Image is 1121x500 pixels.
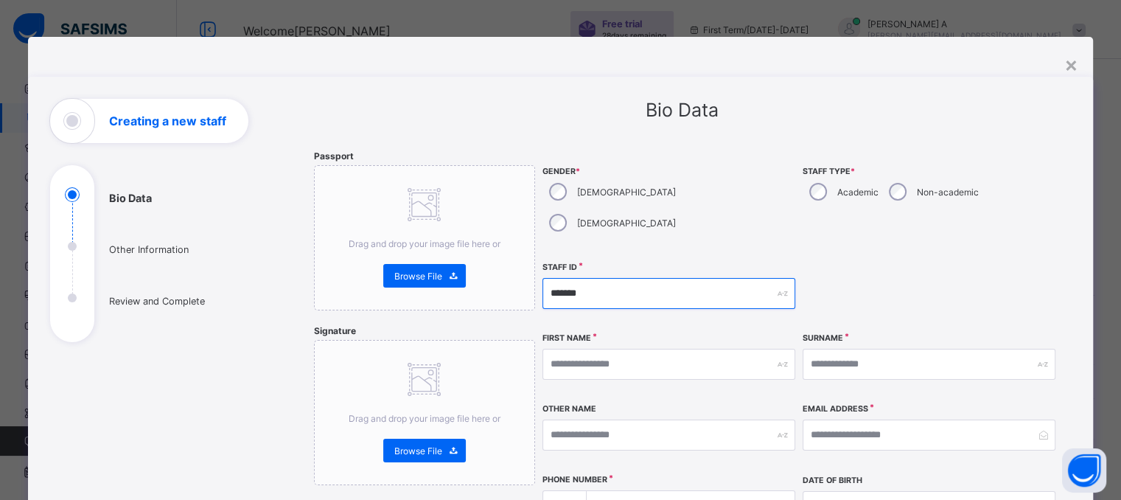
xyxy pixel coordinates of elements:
label: Staff ID [542,263,577,272]
div: × [1064,52,1078,77]
label: Surname [803,333,843,343]
label: Date of Birth [803,476,862,485]
h1: Creating a new staff [109,115,226,127]
div: Drag and drop your image file here orBrowse File [314,340,535,485]
span: Browse File [394,271,442,282]
span: Signature [314,325,356,336]
button: Open asap [1062,448,1106,493]
label: First Name [542,333,591,343]
label: [DEMOGRAPHIC_DATA] [577,187,676,198]
span: Bio Data [646,99,719,121]
span: Gender [542,167,795,176]
div: Drag and drop your image file here orBrowse File [314,165,535,310]
span: Drag and drop your image file here or [349,238,500,249]
span: Browse File [394,445,442,456]
span: Staff Type [803,167,1055,176]
label: [DEMOGRAPHIC_DATA] [577,218,676,229]
label: Other Name [542,404,596,414]
span: Passport [314,150,354,162]
label: Email Address [803,404,868,414]
label: Non-academic [917,187,979,198]
label: Phone Number [542,475,607,485]
label: Academic [837,187,879,198]
span: Drag and drop your image file here or [349,413,500,424]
